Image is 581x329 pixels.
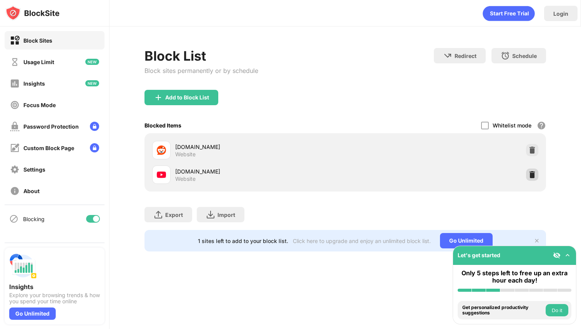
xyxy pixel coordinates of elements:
[293,238,431,244] div: Click here to upgrade and enjoy an unlimited block list.
[23,188,40,194] div: About
[217,212,235,218] div: Import
[564,251,571,259] img: omni-setup-toggle.svg
[10,186,20,196] img: about-off.svg
[9,283,100,291] div: Insights
[10,36,20,45] img: block-on.svg
[553,251,561,259] img: eye-not-visible.svg
[175,151,196,158] div: Website
[198,238,288,244] div: 1 sites left to add to your block list.
[165,94,209,101] div: Add to Block List
[85,80,99,86] img: new-icon.svg
[23,123,79,130] div: Password Protection
[462,305,544,316] div: Get personalized productivity suggestions
[512,53,537,59] div: Schedule
[9,308,56,320] div: Go Unlimited
[10,57,20,67] img: time-usage-off.svg
[440,233,493,248] div: Go Unlimited
[157,170,166,179] img: favicons
[9,252,37,280] img: push-insights.svg
[10,100,20,110] img: focus-off.svg
[23,37,52,44] div: Block Sites
[165,212,183,218] div: Export
[157,145,166,155] img: favicons
[10,143,20,153] img: customize-block-page-off.svg
[90,122,99,131] img: lock-menu.svg
[9,292,100,304] div: Explore your browsing trends & how you spend your time online
[455,53,476,59] div: Redirect
[9,214,18,223] img: blocking-icon.svg
[458,252,500,258] div: Let's get started
[10,122,20,131] img: password-protection-off.svg
[534,238,540,244] img: x-button.svg
[23,59,54,65] div: Usage Limit
[144,67,258,74] div: Block sites permanently or by schedule
[23,145,74,151] div: Custom Block Page
[144,122,181,129] div: Blocked Items
[144,48,258,64] div: Block List
[493,122,531,129] div: Whitelist mode
[175,175,196,182] div: Website
[10,165,20,174] img: settings-off.svg
[90,143,99,152] img: lock-menu.svg
[23,102,56,108] div: Focus Mode
[10,79,20,88] img: insights-off.svg
[483,6,535,21] div: animation
[5,5,60,21] img: logo-blocksite.svg
[553,10,568,17] div: Login
[23,216,45,222] div: Blocking
[85,59,99,65] img: new-icon.svg
[23,166,45,173] div: Settings
[175,167,345,175] div: [DOMAIN_NAME]
[175,143,345,151] div: [DOMAIN_NAME]
[458,269,571,284] div: Only 5 steps left to free up an extra hour each day!
[546,304,568,316] button: Do it
[23,80,45,87] div: Insights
